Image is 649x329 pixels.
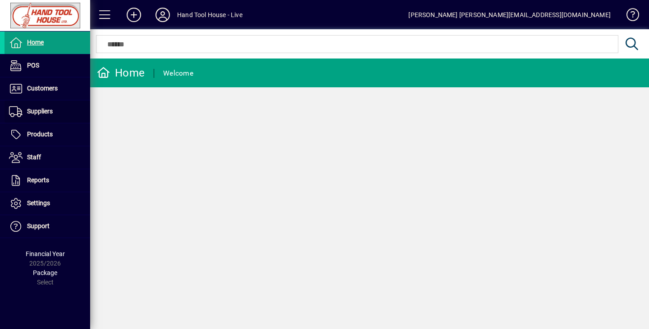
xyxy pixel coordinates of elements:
[27,85,58,92] span: Customers
[5,215,90,238] a: Support
[148,7,177,23] button: Profile
[163,66,193,81] div: Welcome
[27,62,39,69] span: POS
[5,192,90,215] a: Settings
[27,131,53,138] span: Products
[27,222,50,230] span: Support
[97,66,145,80] div: Home
[5,169,90,192] a: Reports
[177,8,242,22] div: Hand Tool House - Live
[408,8,611,22] div: [PERSON_NAME] [PERSON_NAME][EMAIL_ADDRESS][DOMAIN_NAME]
[27,199,50,207] span: Settings
[5,77,90,100] a: Customers
[5,146,90,169] a: Staff
[620,2,638,31] a: Knowledge Base
[27,153,41,161] span: Staff
[5,123,90,146] a: Products
[5,100,90,123] a: Suppliers
[119,7,148,23] button: Add
[27,108,53,115] span: Suppliers
[33,269,57,276] span: Package
[27,176,49,184] span: Reports
[26,250,65,257] span: Financial Year
[5,54,90,77] a: POS
[27,39,44,46] span: Home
